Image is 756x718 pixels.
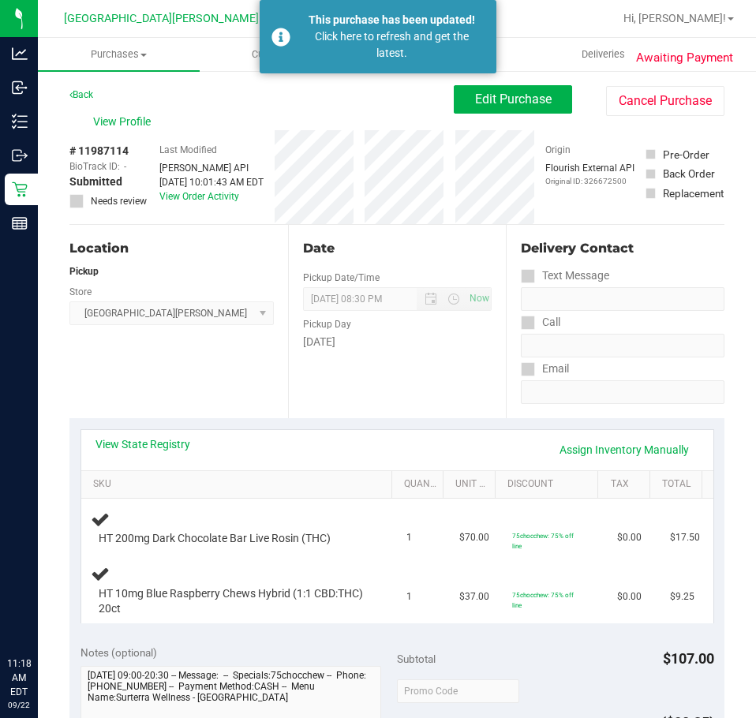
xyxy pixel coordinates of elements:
[299,28,485,62] div: Click here to refresh and get the latest.
[159,175,264,189] div: [DATE] 10:01:43 AM EDT
[159,191,239,202] a: View Order Activity
[69,285,92,299] label: Store
[512,532,574,550] span: 75chocchew: 75% off line
[99,586,366,616] span: HT 10mg Blue Raspberry Chews Hybrid (1:1 CBD:THC) 20ct
[64,12,259,25] span: [GEOGRAPHIC_DATA][PERSON_NAME]
[545,161,634,187] div: Flourish External API
[521,311,560,334] label: Call
[69,266,99,277] strong: Pickup
[617,589,642,604] span: $0.00
[12,215,28,231] inline-svg: Reports
[303,334,492,350] div: [DATE]
[663,650,714,667] span: $107.00
[69,174,122,190] span: Submitted
[124,159,126,174] span: -
[623,12,726,24] span: Hi, [PERSON_NAME]!
[459,530,489,545] span: $70.00
[12,181,28,197] inline-svg: Retail
[521,334,724,357] input: Format: (999) 999-9999
[93,478,385,491] a: SKU
[38,47,200,62] span: Purchases
[521,239,724,258] div: Delivery Contact
[200,38,361,71] a: Customers
[69,89,93,100] a: Back
[455,478,488,491] a: Unit Price
[200,47,361,62] span: Customers
[69,239,274,258] div: Location
[459,589,489,604] span: $37.00
[549,436,699,463] a: Assign Inventory Manually
[670,589,694,604] span: $9.25
[611,478,644,491] a: Tax
[545,143,571,157] label: Origin
[522,38,684,71] a: Deliveries
[12,46,28,62] inline-svg: Analytics
[69,159,120,174] span: BioTrack ID:
[38,38,200,71] a: Purchases
[404,478,437,491] a: Quantity
[159,161,264,175] div: [PERSON_NAME] API
[406,530,412,545] span: 1
[99,531,331,546] span: HT 200mg Dark Chocolate Bar Live Rosin (THC)
[663,166,715,181] div: Back Order
[93,114,156,130] span: View Profile
[662,478,695,491] a: Total
[670,530,700,545] span: $17.50
[12,80,28,95] inline-svg: Inbound
[512,591,574,609] span: 75chocchew: 75% off line
[159,143,217,157] label: Last Modified
[80,646,157,659] span: Notes (optional)
[406,589,412,604] span: 1
[16,592,63,639] iframe: Resource center
[636,49,733,67] span: Awaiting Payment
[507,478,592,491] a: Discount
[303,239,492,258] div: Date
[475,92,552,107] span: Edit Purchase
[617,530,642,545] span: $0.00
[397,653,436,665] span: Subtotal
[560,47,646,62] span: Deliveries
[69,143,129,159] span: # 11987114
[545,175,634,187] p: Original ID: 326672500
[606,86,724,116] button: Cancel Purchase
[299,12,485,28] div: This purchase has been updated!
[12,148,28,163] inline-svg: Outbound
[7,656,31,699] p: 11:18 AM EDT
[521,264,609,287] label: Text Message
[12,114,28,129] inline-svg: Inventory
[7,699,31,711] p: 09/22
[454,85,572,114] button: Edit Purchase
[303,317,351,331] label: Pickup Day
[91,194,147,208] span: Needs review
[521,287,724,311] input: Format: (999) 999-9999
[303,271,380,285] label: Pickup Date/Time
[521,357,569,380] label: Email
[663,147,709,163] div: Pre-Order
[95,436,190,452] a: View State Registry
[397,679,519,703] input: Promo Code
[663,185,724,201] div: Replacement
